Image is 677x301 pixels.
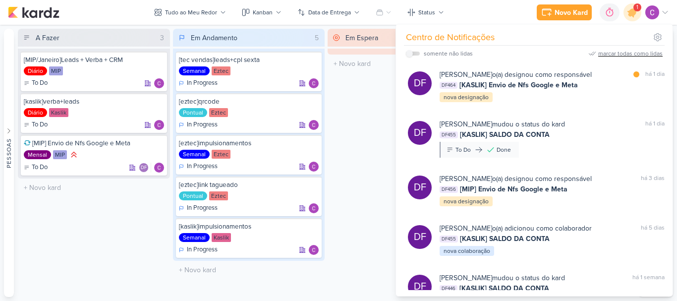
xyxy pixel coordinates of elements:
[49,66,63,75] div: MIP
[154,78,164,88] img: Carlos Lima
[212,66,230,75] div: Eztec
[330,57,478,71] input: + Novo kard
[440,223,592,234] div: o(a) adicionou como colaborador
[179,139,319,148] div: [eztec]impulsionamentos
[179,233,210,242] div: Semanal
[209,108,228,117] div: Eztec
[440,70,492,79] b: [PERSON_NAME]
[440,274,492,282] b: [PERSON_NAME]
[154,78,164,88] div: Responsável: Carlos Lima
[309,78,319,88] img: Carlos Lima
[309,162,319,172] img: Carlos Lima
[309,245,319,255] div: Responsável: Carlos Lima
[141,166,147,171] p: DF
[636,3,638,11] span: 1
[179,191,207,200] div: Pontual
[408,275,432,299] div: Diego Freitas
[645,69,665,80] div: há 1 dia
[212,233,231,242] div: Kaslik
[414,230,426,244] p: DF
[406,31,495,44] div: Centro de Notificações
[309,120,319,130] img: Carlos Lima
[440,236,458,242] span: DF455
[555,7,588,18] div: Novo Kard
[440,224,492,233] b: [PERSON_NAME]
[179,150,210,159] div: Semanal
[645,119,665,129] div: há 1 dia
[455,145,471,154] div: To Do
[24,78,48,88] div: To Do
[345,33,378,43] div: Em Espera
[49,108,68,117] div: Kaslik
[408,176,432,199] div: Diego Freitas
[641,223,665,234] div: há 5 dias
[179,120,218,130] div: In Progress
[440,174,592,184] div: o(a) designou como responsável
[460,129,550,140] span: [KASLIK] SALDO DA CONTA
[179,78,218,88] div: In Progress
[408,71,432,95] div: Diego Freitas
[408,225,432,249] div: Diego Freitas
[440,120,492,128] b: [PERSON_NAME]
[460,184,567,194] span: [MIP] Envio de Nfs Google e Meta
[440,82,457,89] span: DF464
[53,150,67,159] div: MIP
[32,78,48,88] p: To Do
[309,245,319,255] img: Carlos Lima
[24,108,47,117] div: Diário
[154,163,164,173] div: Responsável: Carlos Lima
[459,80,578,90] span: [KASLIK] Envio de Nfs Google e Meta
[408,121,432,145] div: Diego Freitas
[309,78,319,88] div: Responsável: Carlos Lima
[460,234,550,244] span: [KASLIK] SALDO DA CONTA
[632,273,665,283] div: há 1 semana
[139,163,149,173] div: Diego Freitas
[440,69,592,80] div: o(a) designou como responsável
[311,33,323,43] div: 5
[309,203,319,213] img: Carlos Lima
[24,66,47,75] div: Diário
[175,263,323,277] input: + Novo kard
[4,29,14,297] button: Pessoas
[440,131,458,138] span: DF455
[154,120,164,130] div: Responsável: Carlos Lima
[24,163,48,173] div: To Do
[24,139,164,148] div: [MIP] Envio de Nfs Google e Meta
[187,203,218,213] p: In Progress
[179,181,319,189] div: [eztec]link tagueado
[32,120,48,130] p: To Do
[8,6,59,18] img: kardz.app
[36,33,59,43] div: A Fazer
[209,191,228,200] div: Eztec
[20,181,168,195] input: + Novo kard
[187,245,218,255] p: In Progress
[69,150,79,160] div: Prioridade Alta
[440,246,494,256] div: nova colaboração
[179,66,210,75] div: Semanal
[179,97,319,106] div: [eztec]qrcode
[459,283,549,294] span: [KASLIK] SALDO DA CONTA
[309,203,319,213] div: Responsável: Carlos Lima
[414,76,426,90] p: DF
[191,33,237,43] div: Em Andamento
[187,162,218,172] p: In Progress
[414,280,426,294] p: DF
[187,78,218,88] p: In Progress
[440,186,458,193] span: DF456
[497,145,511,154] div: Done
[4,138,13,168] div: Pessoas
[24,97,164,106] div: [kaslik]verba+leads
[440,92,493,102] div: nova designação
[179,162,218,172] div: In Progress
[440,196,493,206] div: nova designação
[139,163,151,173] div: Colaboradores: Diego Freitas
[641,174,665,184] div: há 3 dias
[179,203,218,213] div: In Progress
[440,175,492,183] b: [PERSON_NAME]
[537,4,592,20] button: Novo Kard
[309,120,319,130] div: Responsável: Carlos Lima
[645,5,659,19] img: Carlos Lima
[179,56,319,64] div: [tec vendas]leads+cpl sexta
[212,150,230,159] div: Eztec
[598,49,663,58] div: marcar todas como lidas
